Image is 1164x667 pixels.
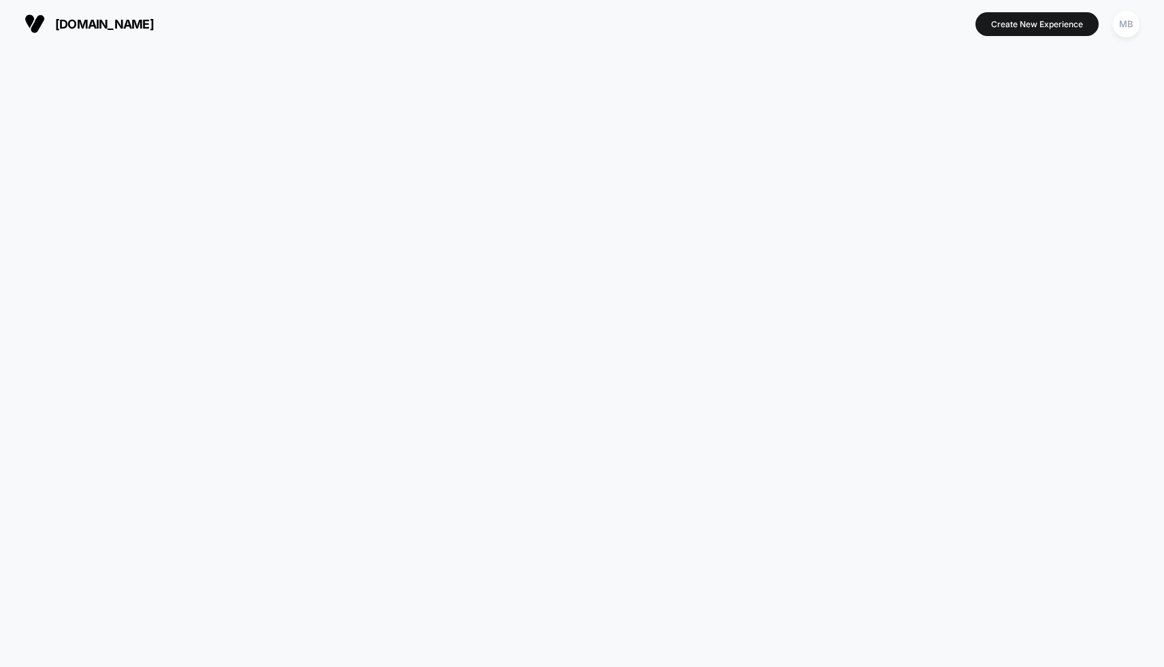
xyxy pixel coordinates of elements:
span: [DOMAIN_NAME] [55,17,154,31]
img: Visually logo [25,14,45,34]
button: [DOMAIN_NAME] [20,13,158,35]
div: MB [1113,11,1139,37]
button: Create New Experience [975,12,1099,36]
button: MB [1109,10,1144,38]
